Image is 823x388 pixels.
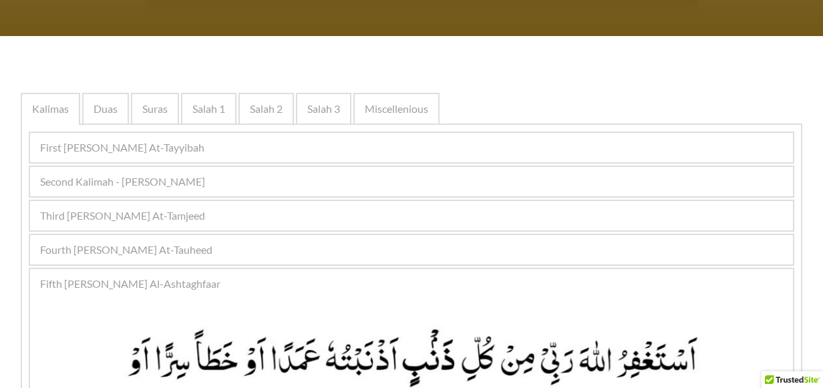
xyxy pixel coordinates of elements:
[250,101,283,117] span: Salah 2
[94,101,118,117] span: Duas
[365,101,428,117] span: Miscellenious
[192,101,225,117] span: Salah 1
[40,242,212,258] span: Fourth [PERSON_NAME] At-Tauheed
[32,101,69,117] span: Kalimas
[307,101,340,117] span: Salah 3
[40,140,204,156] span: First [PERSON_NAME] At-Tayyibah
[40,174,205,190] span: Second Kalimah - [PERSON_NAME]
[40,276,220,292] span: Fifth [PERSON_NAME] Al-Ashtaghfaar
[40,208,205,224] span: Third [PERSON_NAME] At-Tamjeed
[142,101,168,117] span: Suras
